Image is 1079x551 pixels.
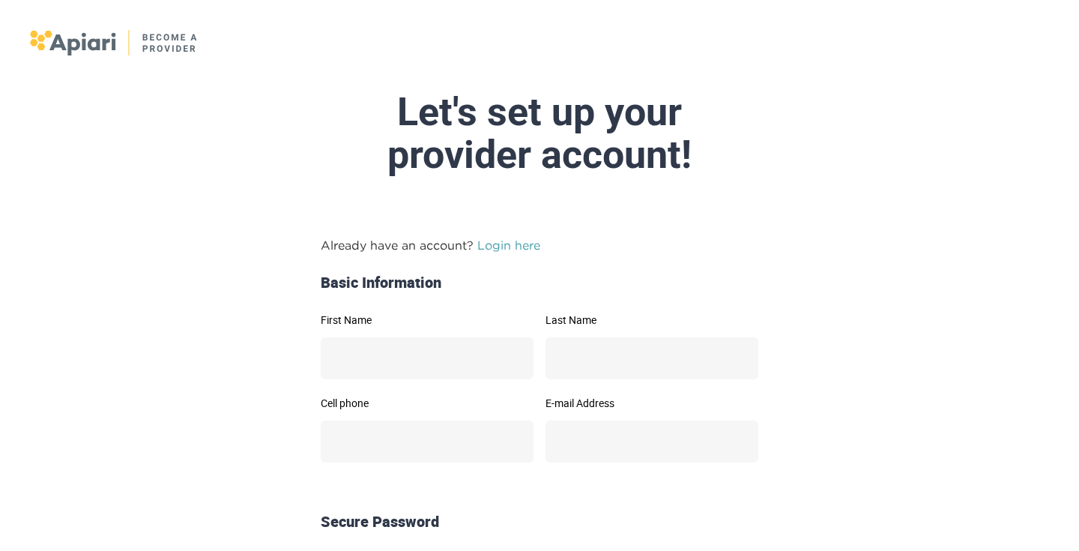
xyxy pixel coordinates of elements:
a: Login here [477,238,540,252]
div: Let's set up your provider account! [186,91,893,176]
p: Already have an account? [321,236,758,254]
label: Last Name [545,315,758,325]
div: Basic Information [315,272,764,294]
label: First Name [321,315,534,325]
img: logo [30,30,199,55]
div: Secure Password [315,511,764,533]
label: E-mail Address [545,398,758,409]
label: Cell phone [321,398,534,409]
